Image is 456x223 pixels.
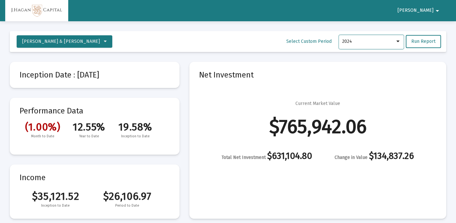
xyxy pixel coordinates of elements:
span: Inception to Date [112,133,158,140]
div: $631,104.80 [222,153,312,161]
span: 19.58% [112,121,158,133]
mat-card-title: Performance Data [20,108,170,140]
span: Period to Date [91,202,163,209]
button: Run Report [406,35,441,48]
span: 12.55% [66,121,112,133]
mat-card-title: Income [20,174,170,181]
div: $765,942.06 [269,123,366,130]
span: 2024 [342,39,352,44]
span: [PERSON_NAME] [398,8,433,13]
span: Year to Date [66,133,112,140]
mat-icon: arrow_drop_down [433,4,441,17]
span: Total Net Investment [222,155,266,160]
div: Current Market Value [295,100,340,107]
button: [PERSON_NAME] [390,4,449,17]
span: Month to Date [20,133,66,140]
span: $35,121.52 [20,190,91,202]
mat-card-title: Inception Date : [DATE] [20,72,170,78]
img: Dashboard [10,4,63,17]
span: [PERSON_NAME] & [PERSON_NAME] [22,39,100,44]
div: $134,837.26 [335,153,414,161]
mat-card-title: Net Investment [199,72,436,78]
span: Run Report [411,39,435,44]
button: [PERSON_NAME] & [PERSON_NAME] [17,35,112,48]
span: Select Custom Period [286,39,332,44]
span: (1.00%) [20,121,66,133]
span: $26,106.97 [91,190,163,202]
span: Inception to Date [20,202,91,209]
span: Change in Value [335,155,368,160]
